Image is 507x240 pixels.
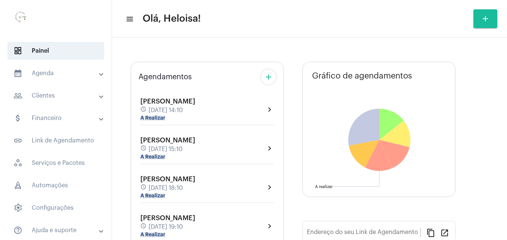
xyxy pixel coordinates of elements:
mat-panel-title: Clientes [13,91,100,100]
mat-panel-title: Agenda [13,69,100,78]
mat-panel-title: Financeiro [13,114,100,123]
mat-icon: chevron_right [265,183,274,192]
img: 0d939d3e-dcd2-0964-4adc-7f8e0d1a206f.png [6,4,36,34]
span: [PERSON_NAME] [140,137,195,144]
span: sidenav icon [13,203,22,212]
mat-icon: chevron_right [265,144,274,153]
mat-icon: chevron_right [265,222,274,231]
mat-icon: schedule [140,184,147,192]
span: Olá, Heloisa! [143,13,201,25]
span: Gráfico de agendamentos [312,71,412,80]
span: Painel [7,42,104,60]
span: [DATE] 18:10 [149,185,183,191]
mat-chip: A Realizar [140,232,165,237]
mat-icon: schedule [140,223,147,231]
span: Automações [7,176,104,194]
mat-icon: sidenav icon [13,69,22,78]
mat-icon: content_copy [426,228,435,237]
mat-icon: sidenav icon [13,136,22,145]
mat-expansion-panel-header: sidenav iconFinanceiro [4,109,112,127]
mat-icon: sidenav icon [13,114,22,123]
span: [PERSON_NAME] [140,98,195,105]
mat-icon: schedule [140,106,147,114]
span: [DATE] 15:10 [149,146,183,153]
text: A realizar [315,185,333,189]
span: [DATE] 19:10 [149,224,183,230]
span: [PERSON_NAME] [140,176,195,182]
mat-icon: sidenav icon [13,91,22,100]
span: sidenav icon [13,159,22,167]
span: sidenav icon [13,181,22,190]
mat-expansion-panel-header: sidenav iconAjuda e suporte [4,221,112,239]
span: [DATE] 14:10 [149,107,183,114]
mat-chip: A Realizar [140,154,165,160]
mat-panel-title: Ajuda e suporte [13,226,100,235]
span: [PERSON_NAME] [140,215,195,221]
span: Configurações [7,199,104,217]
mat-chip: A Realizar [140,116,165,121]
span: Agendamentos [139,73,192,81]
mat-expansion-panel-header: sidenav iconAgenda [4,64,112,82]
span: sidenav icon [13,46,22,55]
mat-icon: sidenav icon [13,226,22,235]
span: Serviços e Pacotes [7,154,104,172]
mat-expansion-panel-header: sidenav iconClientes [4,87,112,105]
input: Link [307,230,420,237]
mat-icon: add [481,14,490,23]
mat-icon: sidenav icon [125,15,133,24]
span: Link de Agendamento [7,132,104,150]
mat-icon: open_in_new [440,228,449,237]
mat-icon: add [264,73,273,81]
mat-chip: A Realizar [140,193,165,199]
mat-icon: schedule [140,145,147,153]
mat-icon: chevron_right [265,105,274,114]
